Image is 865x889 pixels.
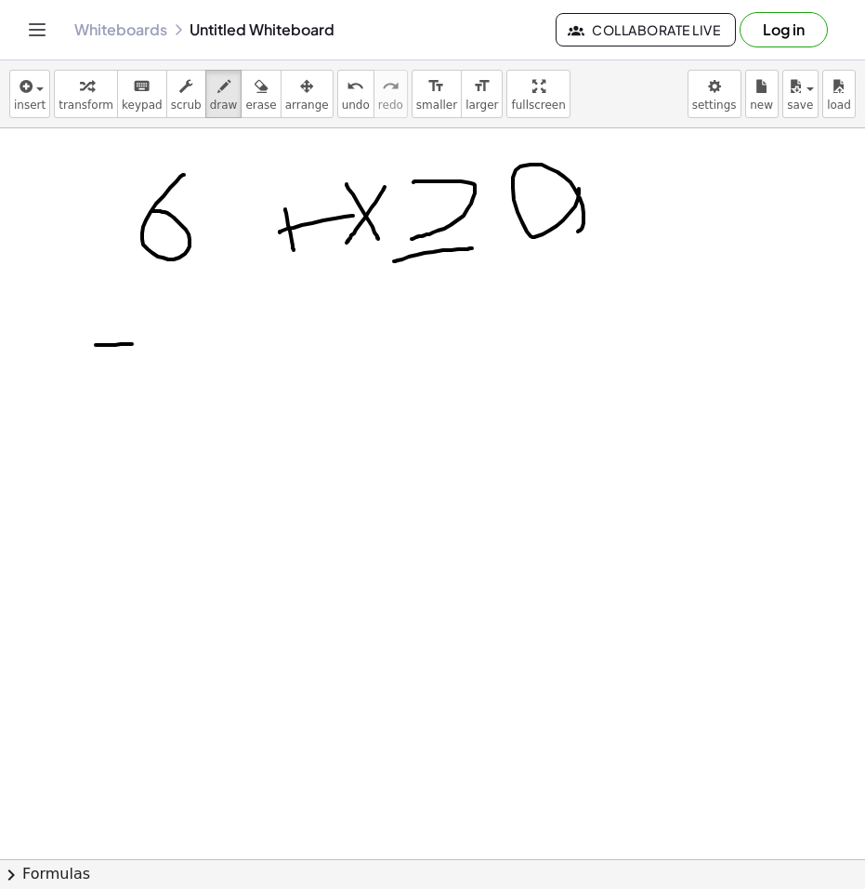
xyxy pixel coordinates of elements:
span: scrub [171,99,202,112]
button: new [745,70,779,118]
i: format_size [473,75,491,98]
span: smaller [416,99,457,112]
span: save [787,99,813,112]
span: arrange [285,99,329,112]
button: save [782,70,819,118]
span: fullscreen [511,99,565,112]
span: keypad [122,99,163,112]
i: format_size [427,75,445,98]
button: transform [54,70,118,118]
button: format_sizesmaller [412,70,462,118]
button: redoredo [374,70,408,118]
button: fullscreen [506,70,570,118]
span: new [750,99,773,112]
button: settings [688,70,741,118]
button: format_sizelarger [461,70,503,118]
span: draw [210,99,238,112]
button: draw [205,70,242,118]
button: scrub [166,70,206,118]
button: insert [9,70,50,118]
i: keyboard [133,75,151,98]
span: Collaborate Live [571,21,720,38]
button: Collaborate Live [556,13,736,46]
button: keyboardkeypad [117,70,167,118]
span: erase [245,99,276,112]
a: Whiteboards [74,20,167,39]
button: undoundo [337,70,374,118]
span: larger [465,99,498,112]
i: undo [347,75,364,98]
span: redo [378,99,403,112]
button: arrange [281,70,334,118]
button: load [822,70,856,118]
span: undo [342,99,370,112]
span: settings [692,99,737,112]
i: redo [382,75,400,98]
span: load [827,99,851,112]
button: erase [241,70,281,118]
button: Log in [740,12,828,47]
span: transform [59,99,113,112]
span: insert [14,99,46,112]
button: Toggle navigation [22,15,52,45]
